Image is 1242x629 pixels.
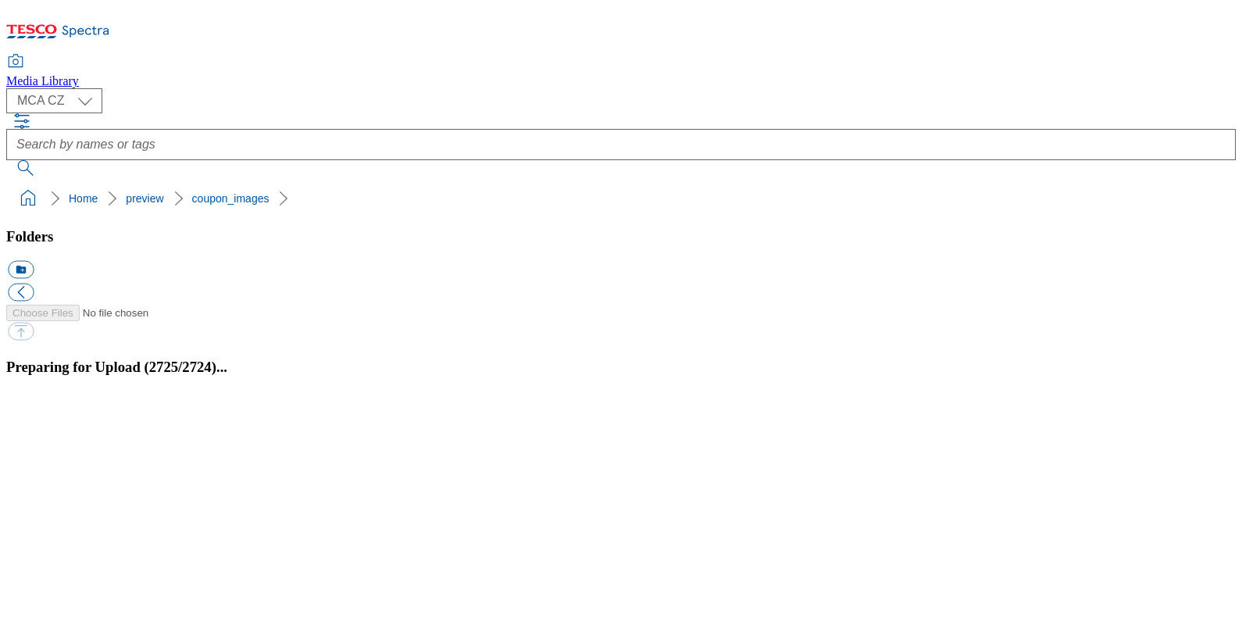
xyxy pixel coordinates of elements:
[6,228,1236,245] h3: Folders
[69,192,98,205] a: Home
[6,184,1236,213] nav: breadcrumb
[192,192,269,205] a: coupon_images
[126,192,163,205] a: preview
[6,359,1236,376] div: Preparing for Upload (2725/2724)
[6,129,1236,160] input: Search by names or tags
[216,359,220,375] span: .
[6,74,79,88] span: Media Library
[6,55,79,88] a: Media Library
[220,359,224,375] span: .
[223,359,227,375] span: .
[16,186,41,211] a: home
